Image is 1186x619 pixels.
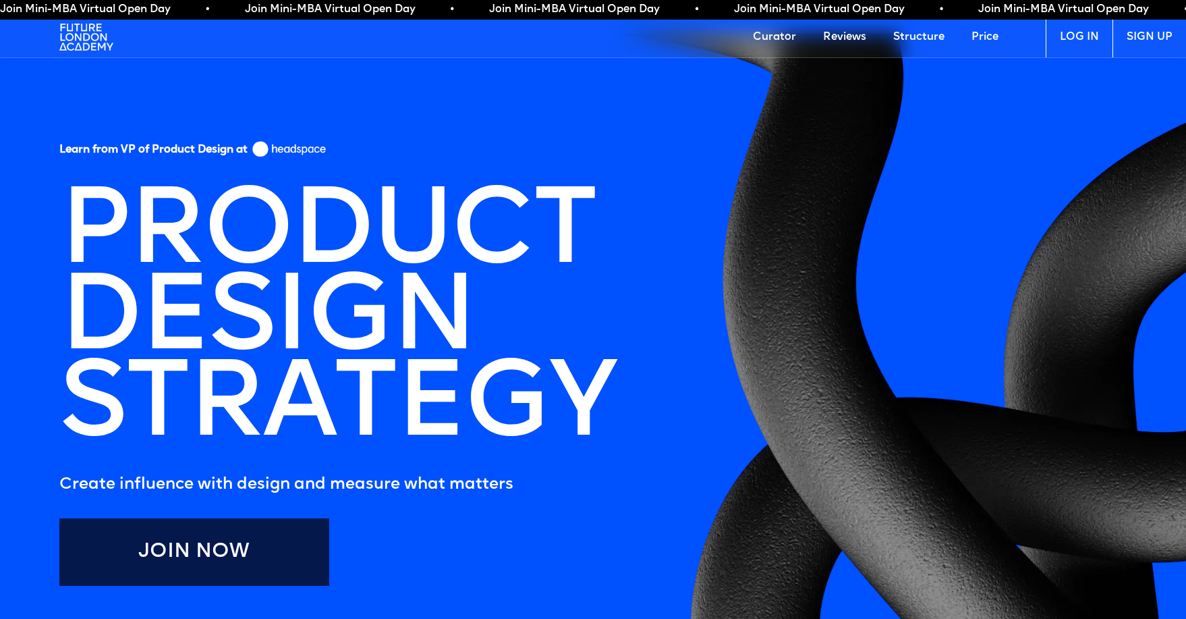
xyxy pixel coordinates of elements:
[59,518,329,586] a: Join Now
[1112,17,1186,57] a: SIGN UP
[739,17,810,57] a: Curator
[449,3,453,16] span: •
[59,471,629,498] h5: Create influence with design and measure what matters
[204,3,208,16] span: •
[958,17,1012,57] a: Price
[59,143,248,161] h5: Learn from VP of Product Design at
[1046,17,1112,57] a: LOG IN
[880,17,958,57] a: Structure
[938,3,942,16] span: •
[810,17,880,57] a: Reviews
[46,178,629,464] h1: PRODUCT DESIGN STRATEGY
[693,3,697,16] span: •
